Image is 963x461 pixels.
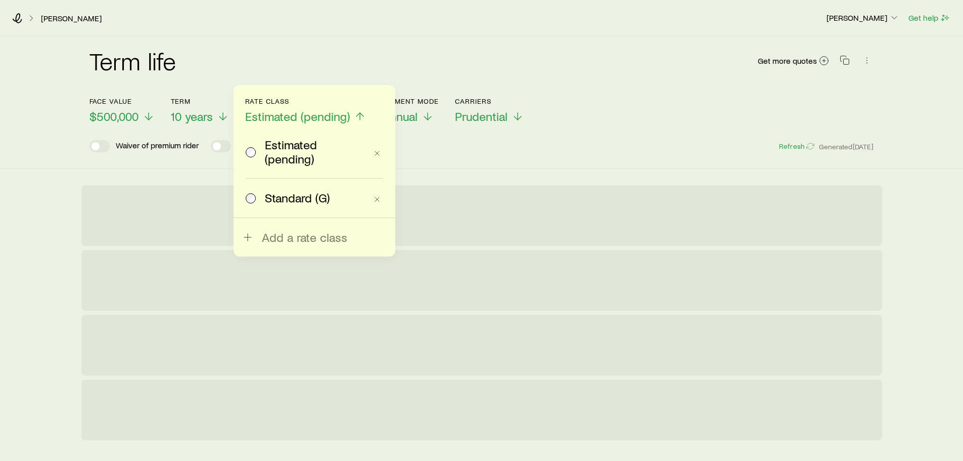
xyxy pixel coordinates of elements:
[171,97,229,105] p: Term
[455,109,508,123] span: Prudential
[245,109,350,123] span: Estimated (pending)
[171,109,213,123] span: 10 years
[245,97,366,105] p: Rate Class
[89,97,155,124] button: Face value$500,000
[455,97,524,105] p: Carriers
[908,12,951,24] button: Get help
[89,109,139,123] span: $500,000
[778,142,815,151] button: Refresh
[382,97,439,105] p: Payment Mode
[826,12,900,24] button: [PERSON_NAME]
[382,109,418,123] span: Annual
[40,14,102,23] a: [PERSON_NAME]
[382,97,439,124] button: Payment ModeAnnual
[827,13,899,23] p: [PERSON_NAME]
[116,140,199,152] p: Waiver of premium rider
[455,97,524,124] button: CarriersPrudential
[853,142,874,151] span: [DATE]
[171,97,229,124] button: Term10 years
[757,55,830,67] a: Get more quotes
[758,57,817,65] span: Get more quotes
[245,97,366,124] button: Rate ClassEstimated (pending)
[819,142,874,151] span: Generated
[89,49,176,73] h2: Term life
[89,97,155,105] p: Face value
